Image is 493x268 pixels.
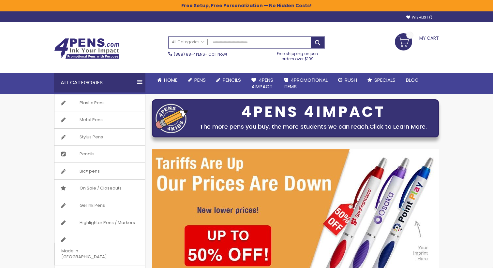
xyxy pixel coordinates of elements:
[251,77,273,90] span: 4Pens 4impact
[191,105,435,119] div: 4PENS 4IMPACT
[54,243,129,265] span: Made in [GEOGRAPHIC_DATA]
[406,77,419,83] span: Blog
[73,180,128,197] span: On Sale / Closeouts
[345,77,357,83] span: Rush
[169,37,208,48] a: All Categories
[174,51,205,57] a: (888) 88-4PENS
[54,231,145,265] a: Made in [GEOGRAPHIC_DATA]
[54,38,119,59] img: 4Pens Custom Pens and Promotional Products
[172,39,204,45] span: All Categories
[174,51,227,57] span: - Call Now!
[183,73,211,87] a: Pens
[211,73,246,87] a: Pencils
[164,77,177,83] span: Home
[362,73,401,87] a: Specials
[73,94,111,111] span: Plastic Pens
[156,104,188,133] img: four_pen_logo.png
[369,122,427,131] a: Click to Learn More.
[54,146,145,162] a: Pencils
[54,214,145,231] a: Highlighter Pens / Markers
[73,197,112,214] span: Gel Ink Pens
[406,15,432,20] a: Wishlist
[191,122,435,131] div: The more pens you buy, the more students we can reach.
[73,111,109,128] span: Metal Pens
[54,180,145,197] a: On Sale / Closeouts
[54,129,145,146] a: Stylus Pens
[333,73,362,87] a: Rush
[54,111,145,128] a: Metal Pens
[73,129,110,146] span: Stylus Pens
[152,73,183,87] a: Home
[73,146,101,162] span: Pencils
[54,163,145,180] a: Bic® pens
[194,77,206,83] span: Pens
[54,197,145,214] a: Gel Ink Pens
[278,73,333,94] a: 4PROMOTIONALITEMS
[401,73,424,87] a: Blog
[54,94,145,111] a: Plastic Pens
[73,214,142,231] span: Highlighter Pens / Markers
[284,77,328,90] span: 4PROMOTIONAL ITEMS
[223,77,241,83] span: Pencils
[246,73,278,94] a: 4Pens4impact
[374,77,396,83] span: Specials
[54,73,145,92] div: All Categories
[270,49,325,62] div: Free shipping on pen orders over $199
[73,163,106,180] span: Bic® pens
